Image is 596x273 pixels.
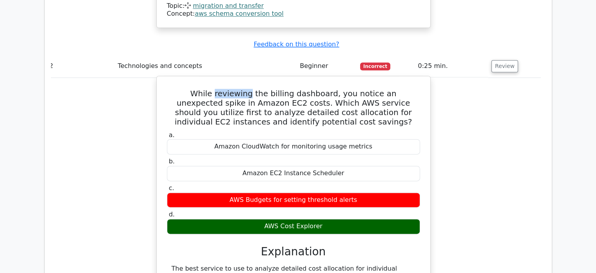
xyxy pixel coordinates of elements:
[169,131,175,139] span: a.
[169,184,174,192] span: c.
[115,55,297,77] td: Technologies and concepts
[172,245,415,258] h3: Explanation
[195,10,284,17] a: aws schema conversion tool
[491,60,518,72] button: Review
[167,219,420,234] div: AWS Cost Explorer
[166,89,421,126] h5: While reviewing the billing dashboard, you notice an unexpected spike in Amazon EC2 costs. Which ...
[254,40,339,48] a: Feedback on this question?
[169,158,175,165] span: b.
[167,139,420,154] div: Amazon CloudWatch for monitoring usage metrics
[360,62,390,70] span: Incorrect
[46,55,115,77] td: 2
[167,192,420,208] div: AWS Budgets for setting threshold alerts
[167,2,420,10] div: Topic:
[167,10,420,18] div: Concept:
[415,55,488,77] td: 0:25 min.
[169,211,175,218] span: d.
[297,55,357,77] td: Beginner
[193,2,264,9] a: migration and transfer
[167,166,420,181] div: Amazon EC2 Instance Scheduler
